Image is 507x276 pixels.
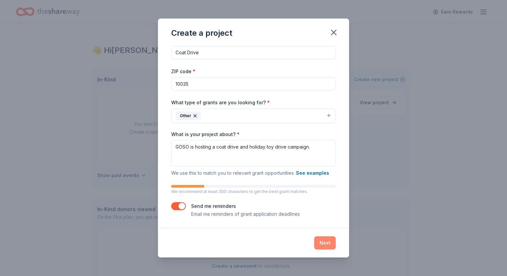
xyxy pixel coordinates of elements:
[171,99,270,106] label: What type of grants are you looking for?
[191,203,236,209] label: Send me reminders
[171,46,336,59] input: After school program
[171,189,336,194] p: We recommend at least 300 characters to get the best grant matches.
[171,170,329,176] span: We use this to match you to relevant grant opportunities.
[171,77,336,90] input: 12345 (U.S. only)
[171,109,336,123] button: Other
[296,169,329,177] button: See examples
[191,210,300,218] p: Email me reminders of grant application deadlines
[171,68,195,75] label: ZIP code
[171,140,336,166] textarea: GOSO is hosting a coat drive and holiday toy drive campaign.
[176,112,201,120] div: Other
[171,28,232,38] div: Create a project
[171,131,240,138] label: What is your project about?
[314,236,336,250] button: Next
